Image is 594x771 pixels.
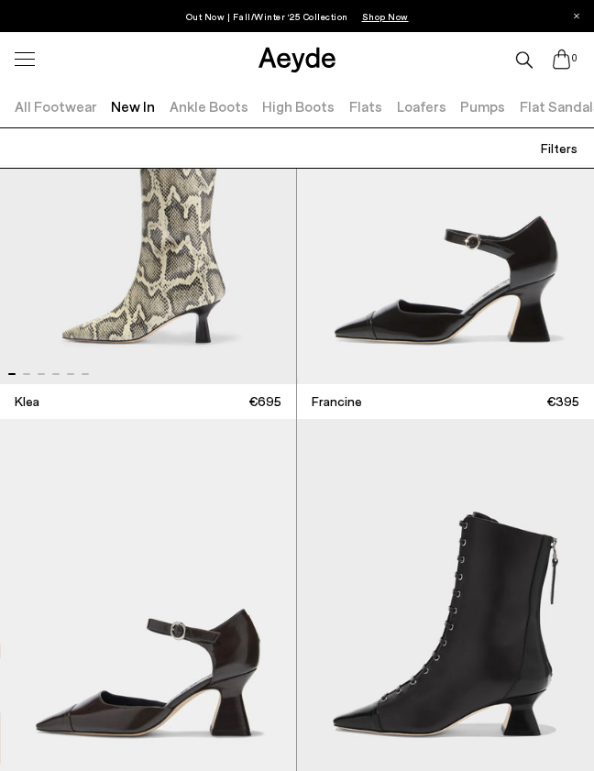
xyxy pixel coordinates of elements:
[349,97,382,115] a: Flats
[541,140,577,156] span: Filters
[297,384,594,419] a: Francine €395
[117,7,340,26] p: Out Now | Fall/Winter ‘25 Collection
[397,97,446,115] a: Loafers
[460,97,505,115] a: Pumps
[262,97,335,115] a: High Boots
[248,392,281,411] span: €695
[297,26,594,383] img: Francine Ankle Strap Pumps
[15,97,97,115] a: All Footwear
[111,97,155,115] a: New In
[15,392,39,411] span: Klea
[170,97,248,115] a: Ankle Boots
[312,392,362,411] span: Francine
[293,11,340,22] span: Navigate to /collections/new-in
[546,392,579,411] span: €395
